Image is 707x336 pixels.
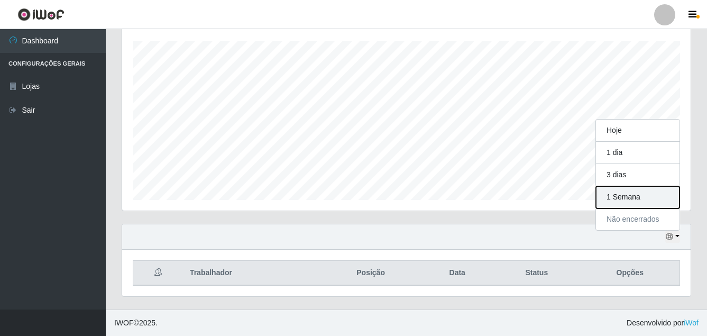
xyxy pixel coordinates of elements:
[596,120,680,142] button: Hoje
[596,164,680,186] button: 3 dias
[421,261,493,286] th: Data
[684,319,699,327] a: iWof
[581,261,680,286] th: Opções
[17,8,65,21] img: CoreUI Logo
[320,261,422,286] th: Posição
[493,261,580,286] th: Status
[183,261,320,286] th: Trabalhador
[596,186,680,208] button: 1 Semana
[114,317,158,329] span: © 2025 .
[627,317,699,329] span: Desenvolvido por
[596,142,680,164] button: 1 dia
[114,319,134,327] span: IWOF
[596,208,680,230] button: Não encerrados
